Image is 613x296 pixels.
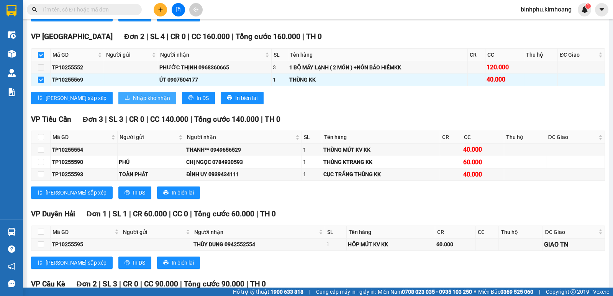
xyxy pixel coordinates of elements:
[169,209,171,218] span: |
[167,32,169,41] span: |
[323,146,439,154] div: THÙNG MÚT KV KK
[103,280,117,288] span: SL 3
[125,115,127,124] span: |
[106,51,150,59] span: Người gửi
[273,63,286,72] div: 3
[119,170,184,178] div: TOÀN PHÁT
[186,146,300,154] div: THANH** 0949656529
[133,188,145,197] span: In DS
[236,32,300,41] span: Tổng cước 160.000
[158,7,163,12] span: plus
[190,115,192,124] span: |
[265,115,280,124] span: TH 0
[133,258,145,267] span: In DS
[188,95,193,101] span: printer
[52,51,96,59] span: Mã GD
[186,158,300,166] div: CHỊ NGỌC 0784930593
[173,209,188,218] span: CC 0
[150,32,165,41] span: SL 4
[157,257,200,269] button: printerIn biên lai
[52,75,103,84] div: TP10255569
[478,288,533,296] span: Miền Bắc
[326,240,345,249] div: 1
[246,280,248,288] span: |
[233,288,303,296] span: Hỗ trợ kỹ thuật:
[8,263,15,270] span: notification
[163,260,169,266] span: printer
[37,260,43,266] span: sort-ascending
[325,226,347,239] th: SL
[221,92,264,104] button: printerIn biên lai
[570,289,576,294] span: copyright
[51,156,118,168] td: TP10255590
[8,245,15,253] span: question-circle
[172,258,194,267] span: In biên lai
[585,3,591,9] sup: 1
[487,62,523,72] div: 120.000
[51,74,104,86] td: TP10255569
[524,49,558,61] th: Thu hộ
[157,186,200,199] button: printerIn biên lai
[163,190,169,196] span: printer
[500,289,533,295] strong: 0369 525 060
[46,188,107,197] span: [PERSON_NAME] sắp xếp
[124,32,144,41] span: Đơn 2
[119,280,121,288] span: |
[378,288,472,296] span: Miền Nam
[261,115,263,124] span: |
[273,75,286,84] div: 1
[87,209,107,218] span: Đơn 1
[52,133,110,141] span: Mã GD
[260,209,276,218] span: TH 0
[172,188,194,197] span: In biên lai
[52,240,120,249] div: TP10255595
[119,158,184,166] div: PHÚ
[51,239,121,251] td: TP10255595
[170,32,186,41] span: CR 0
[51,168,118,181] td: TP10255593
[83,115,103,124] span: Đơn 3
[436,240,474,249] div: 60.000
[31,32,113,41] span: VP [GEOGRAPHIC_DATA]
[187,133,293,141] span: Người nhận
[485,49,524,61] th: CC
[302,131,322,144] th: SL
[474,290,476,293] span: ⚪️
[539,288,540,296] span: |
[159,63,270,72] div: PHƯỚC THỊNH 0968360665
[435,226,475,239] th: CR
[146,32,148,41] span: |
[194,115,259,124] span: Tổng cước 140.000
[129,209,131,218] span: |
[190,209,192,218] span: |
[560,51,597,59] span: ĐC Giao
[303,146,321,154] div: 1
[52,63,103,72] div: TP10255552
[8,280,15,287] span: message
[118,92,176,104] button: downloadNhập kho nhận
[154,3,167,16] button: plus
[175,7,181,12] span: file-add
[51,61,104,74] td: TP10255552
[160,51,264,59] span: Người nhận
[504,131,546,144] th: Thu hộ
[462,131,504,144] th: CC
[37,95,43,101] span: sort-ascending
[189,3,203,16] button: aim
[184,280,244,288] span: Tổng cước 90.000
[232,32,234,41] span: |
[309,288,310,296] span: |
[463,157,503,167] div: 60.000
[194,228,317,236] span: Người nhận
[468,49,485,61] th: CR
[133,209,167,218] span: CR 60.000
[463,145,503,154] div: 40.000
[140,280,142,288] span: |
[46,94,107,102] span: [PERSON_NAME] sắp xếp
[235,94,257,102] span: In biên lai
[120,133,177,141] span: Người gửi
[31,186,113,199] button: sort-ascending[PERSON_NAME] sắp xếp
[8,69,16,77] img: warehouse-icon
[256,209,258,218] span: |
[7,5,16,16] img: logo-vxr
